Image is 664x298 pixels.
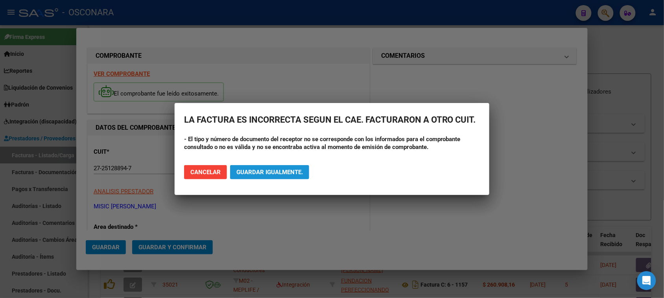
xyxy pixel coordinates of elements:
span: Cancelar [190,169,221,176]
div: Open Intercom Messenger [637,271,656,290]
span: Guardar igualmente. [236,169,303,176]
button: Cancelar [184,165,227,179]
strong: - El tipo y número de documento del receptor no se corresponde con los informados para el comprob... [184,136,461,151]
h2: LA FACTURA ES INCORRECTA SEGUN EL CAE. FACTURARON A OTRO CUIT. [184,112,480,127]
button: Guardar igualmente. [230,165,309,179]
